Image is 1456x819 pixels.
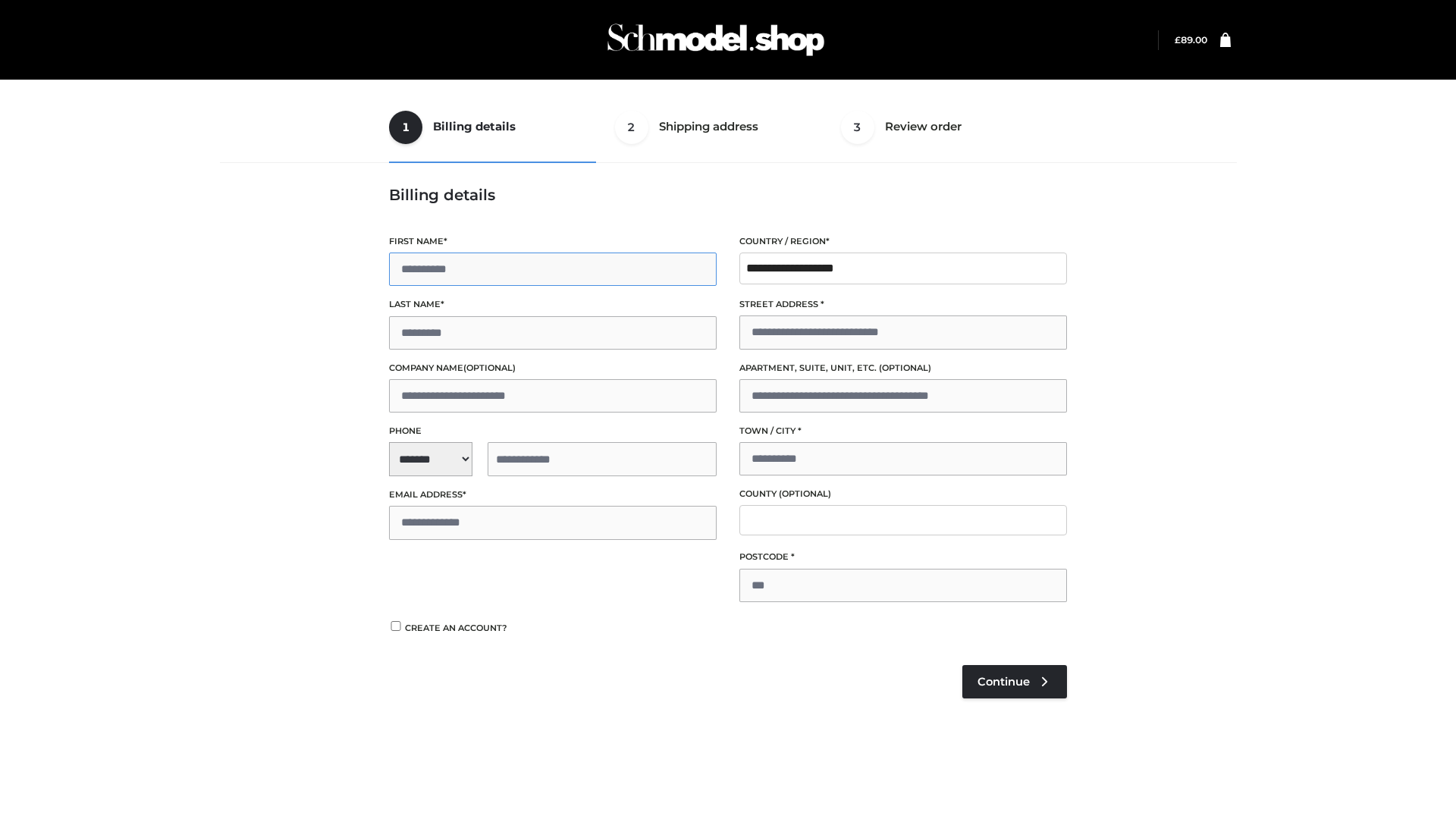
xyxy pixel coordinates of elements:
a: Continue [962,665,1067,698]
span: (optional) [463,362,516,373]
label: County [739,487,1067,501]
label: Apartment, suite, unit, etc. [739,361,1067,375]
span: £ [1175,34,1181,45]
span: Create an account? [405,623,507,633]
label: Postcode [739,550,1067,564]
label: Email address [389,488,717,502]
span: (optional) [779,488,831,499]
input: Create an account? [389,621,403,631]
label: Street address [739,297,1067,312]
img: Schmodel Admin 964 [602,10,830,70]
label: Town / City [739,424,1067,438]
label: Company name [389,361,717,375]
span: (optional) [879,362,931,373]
label: Phone [389,424,717,438]
span: Continue [977,675,1030,689]
bdi: 89.00 [1175,34,1207,45]
a: £89.00 [1175,34,1207,45]
label: Country / Region [739,234,1067,249]
h3: Billing details [389,186,1067,204]
label: Last name [389,297,717,312]
label: First name [389,234,717,249]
